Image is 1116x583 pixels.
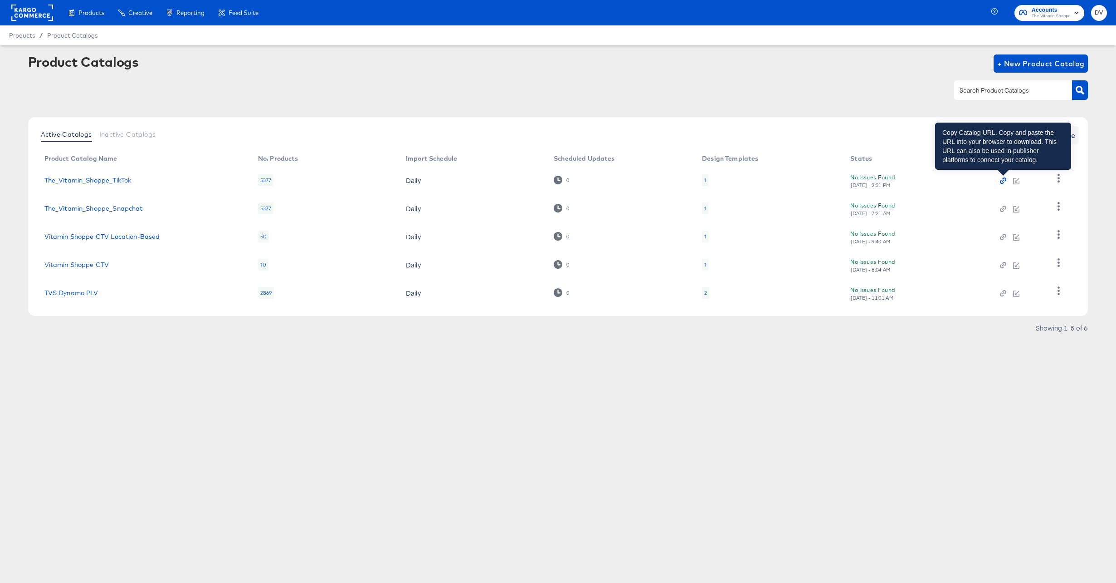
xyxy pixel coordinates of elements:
a: TVS Dynamo PLV [44,289,98,296]
div: 1 [702,231,709,242]
div: Product Catalogs [28,54,139,69]
span: Products [9,32,35,39]
div: 0 [566,177,570,183]
div: Scheduled Updates [554,155,615,162]
div: 10 [258,259,268,271]
div: 1 [704,177,707,184]
a: The_Vitamin_Shoppe_Snapchat [44,205,143,212]
td: Daily [399,194,546,222]
div: 2 [704,289,707,296]
td: Daily [399,279,546,307]
div: 0 [554,204,570,212]
div: 0 [554,260,570,269]
div: 1 [704,261,707,268]
button: See More [1037,126,1079,144]
input: Search Product Catalogs [958,85,1054,96]
div: 1 [702,259,709,271]
div: 5377 [258,203,274,214]
div: No. Products [258,155,298,162]
span: Feed Suite [229,9,258,16]
div: 0 [566,233,570,240]
div: Product Catalog Name [44,155,117,162]
a: Product Catalogs [47,32,97,39]
div: 0 [554,232,570,241]
div: Design Templates [702,155,758,162]
span: Inactive Catalogs [99,131,156,138]
a: Vitamin Shoppe CTV [44,261,109,268]
span: DV [1095,8,1103,18]
div: Showing 1–5 of 6 [1035,325,1088,331]
div: 50 [258,231,269,242]
a: The_Vitamin_Shoppe_TikTok [44,177,132,184]
a: Vitamin Shoppe CTV Location-Based [44,233,160,240]
div: 1 [702,174,709,186]
th: Status [843,152,992,166]
div: 2 [702,287,709,299]
button: DV [1091,5,1107,21]
span: Active Catalogs [41,131,92,138]
th: More [1043,152,1078,166]
th: Action [993,152,1043,166]
div: 0 [566,205,570,212]
td: Daily [399,166,546,194]
div: Import Schedule [406,155,457,162]
span: The Vitamin Shoppe [1032,13,1071,20]
div: 1 [704,233,707,240]
button: AccountsThe Vitamin Shoppe [1014,5,1084,21]
div: 0 [554,288,570,297]
div: 0 [566,262,570,268]
span: + New Product Catalog [997,57,1085,70]
span: See More [1040,129,1076,142]
div: 0 [554,176,570,184]
span: Creative [128,9,152,16]
span: Accounts [1032,5,1071,15]
td: Daily [399,251,546,279]
span: Reporting [176,9,205,16]
div: 5377 [258,174,274,186]
button: + New Product Catalog [994,54,1088,73]
span: Products [78,9,104,16]
td: Daily [399,222,546,251]
div: 0 [566,290,570,296]
span: / [35,32,47,39]
div: 2869 [258,287,274,299]
div: 1 [702,203,709,214]
div: 1 [704,205,707,212]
